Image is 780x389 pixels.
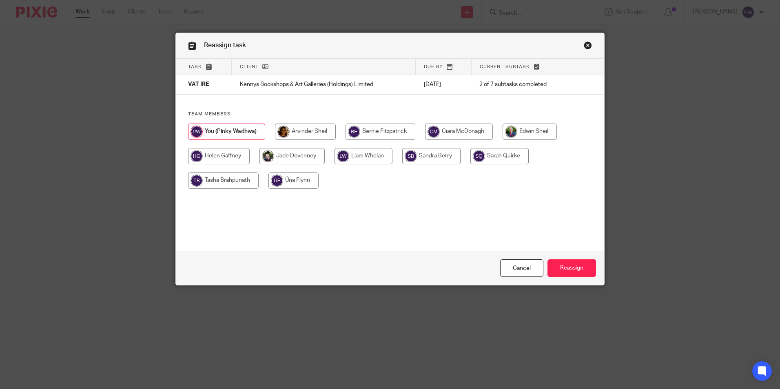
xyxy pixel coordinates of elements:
span: Client [240,64,259,69]
a: Close this dialog window [500,259,543,277]
p: Kennys Bookshops & Art Galleries (Holdings) Limited [240,80,408,88]
td: 2 of 7 subtasks completed [471,75,574,95]
span: Reassign task [204,42,246,49]
p: [DATE] [424,80,463,88]
span: Current subtask [480,64,530,69]
span: VAT IRE [188,82,209,88]
a: Close this dialog window [584,41,592,52]
h4: Team members [188,111,592,117]
span: Due by [424,64,443,69]
span: Task [188,64,202,69]
input: Reassign [547,259,596,277]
